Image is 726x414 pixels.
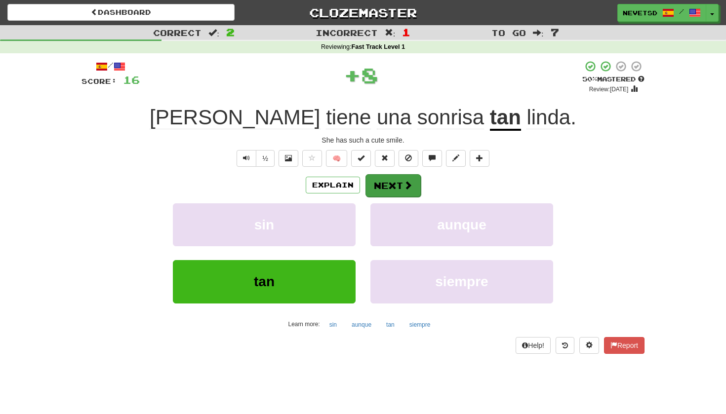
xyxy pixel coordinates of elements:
span: : [533,29,544,37]
span: tiene [326,106,371,129]
button: siempre [404,317,436,332]
button: Ignore sentence (alt+i) [399,150,418,167]
button: Favorite sentence (alt+f) [302,150,322,167]
span: aunque [437,217,486,232]
span: 1 [402,26,410,38]
button: siempre [370,260,553,303]
span: 50 % [582,75,597,83]
span: 16 [123,74,140,86]
a: Dashboard [7,4,235,21]
button: Show image (alt+x) [279,150,298,167]
span: + [344,60,361,90]
span: una [377,106,411,129]
u: tan [490,106,521,131]
span: 8 [361,63,378,87]
button: Next [365,174,421,197]
button: ½ [256,150,275,167]
span: Incorrect [316,28,378,38]
span: nevetsd [623,8,657,17]
button: Reset to 0% Mastered (alt+r) [375,150,395,167]
strong: Fast Track Level 1 [352,43,405,50]
button: Round history (alt+y) [556,337,574,354]
span: tan [254,274,275,289]
small: Learn more: [288,321,320,328]
span: Correct [153,28,202,38]
button: aunque [370,203,553,246]
span: To go [491,28,526,38]
small: Review: [DATE] [589,86,629,93]
span: Score: [81,77,117,85]
span: sonrisa [417,106,484,129]
span: sin [254,217,274,232]
div: Mastered [582,75,645,84]
span: : [385,29,396,37]
div: / [81,60,140,73]
span: [PERSON_NAME] [150,106,320,129]
span: 2 [226,26,235,38]
button: Explain [306,177,360,193]
button: Report [604,337,645,354]
button: sin [324,317,342,332]
div: Text-to-speech controls [235,150,275,167]
button: sin [173,203,356,246]
span: 7 [551,26,559,38]
span: linda [526,106,570,129]
button: aunque [346,317,377,332]
button: Discuss sentence (alt+u) [422,150,442,167]
button: Play sentence audio (ctl+space) [237,150,256,167]
button: Help! [516,337,551,354]
button: 🧠 [326,150,347,167]
button: tan [381,317,400,332]
button: Edit sentence (alt+d) [446,150,466,167]
button: tan [173,260,356,303]
span: / [679,8,684,15]
button: Set this sentence to 100% Mastered (alt+m) [351,150,371,167]
div: She has such a cute smile. [81,135,645,145]
a: nevetsd / [617,4,706,22]
button: Add to collection (alt+a) [470,150,489,167]
span: : [208,29,219,37]
a: Clozemaster [249,4,477,21]
span: siempre [435,274,488,289]
span: . [521,106,576,129]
